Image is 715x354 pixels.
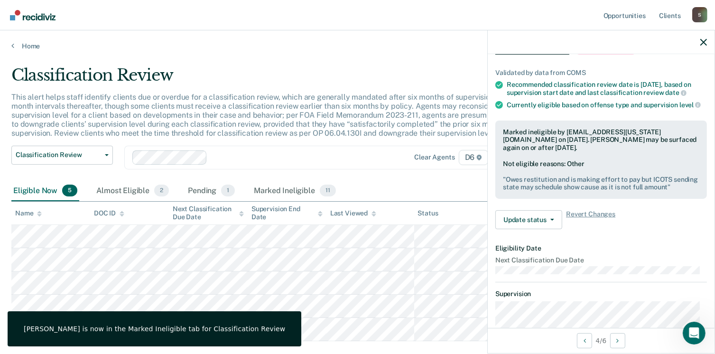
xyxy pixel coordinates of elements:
pre: " Owes restitution and is making effort to pay but ICOTS sending state may schedule show cause as... [503,176,699,192]
span: Classification Review [16,151,101,159]
div: 4 / 6 [488,328,715,353]
div: Currently eligible based on offense type and supervision [507,101,707,109]
div: Last Viewed [330,209,376,217]
div: S [692,7,707,22]
div: Marked ineligible by [EMAIL_ADDRESS][US_STATE][DOMAIN_NAME] on [DATE]. [PERSON_NAME] may be surfa... [503,128,699,152]
div: Validated by data from COMS [495,69,707,77]
span: level [679,101,701,109]
iframe: Intercom live chat [683,322,706,345]
dt: Supervision [495,290,707,298]
div: Eligible Now [11,181,79,202]
img: Recidiviz [10,10,56,20]
div: Not eligible reasons: Other [503,160,699,191]
span: Classification Review [495,45,569,55]
div: Clear agents [414,153,455,161]
div: Almost Eligible [94,181,171,202]
span: date [665,89,686,96]
div: Classification Review [11,65,548,93]
a: Home [11,42,704,50]
div: Recommended classification review date is [DATE], based on supervision start date and last classi... [507,81,707,97]
div: Status [418,209,438,217]
div: Pending [186,181,237,202]
button: Update status [495,210,562,229]
dt: Next Classification Due Date [495,256,707,264]
dt: Eligibility Date [495,244,707,252]
div: DOC ID [94,209,124,217]
div: [PERSON_NAME] is now in the Marked Ineligible tab for Classification Review [24,325,285,333]
span: 11 [320,185,336,197]
button: Previous Opportunity [577,333,592,348]
button: Next Opportunity [610,333,625,348]
div: Next Classification Due Date [173,205,244,221]
div: Marked Ineligible [252,181,337,202]
p: This alert helps staff identify clients due or overdue for a classification review, which are gen... [11,93,541,138]
div: Supervision End Date [251,205,323,221]
div: Name [15,209,42,217]
span: 2 [154,185,169,197]
button: Profile dropdown button [692,7,707,22]
span: 1 [221,185,235,197]
span: Revert Changes [566,210,615,229]
span: 5 [62,185,77,197]
span: D6 [459,150,489,165]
